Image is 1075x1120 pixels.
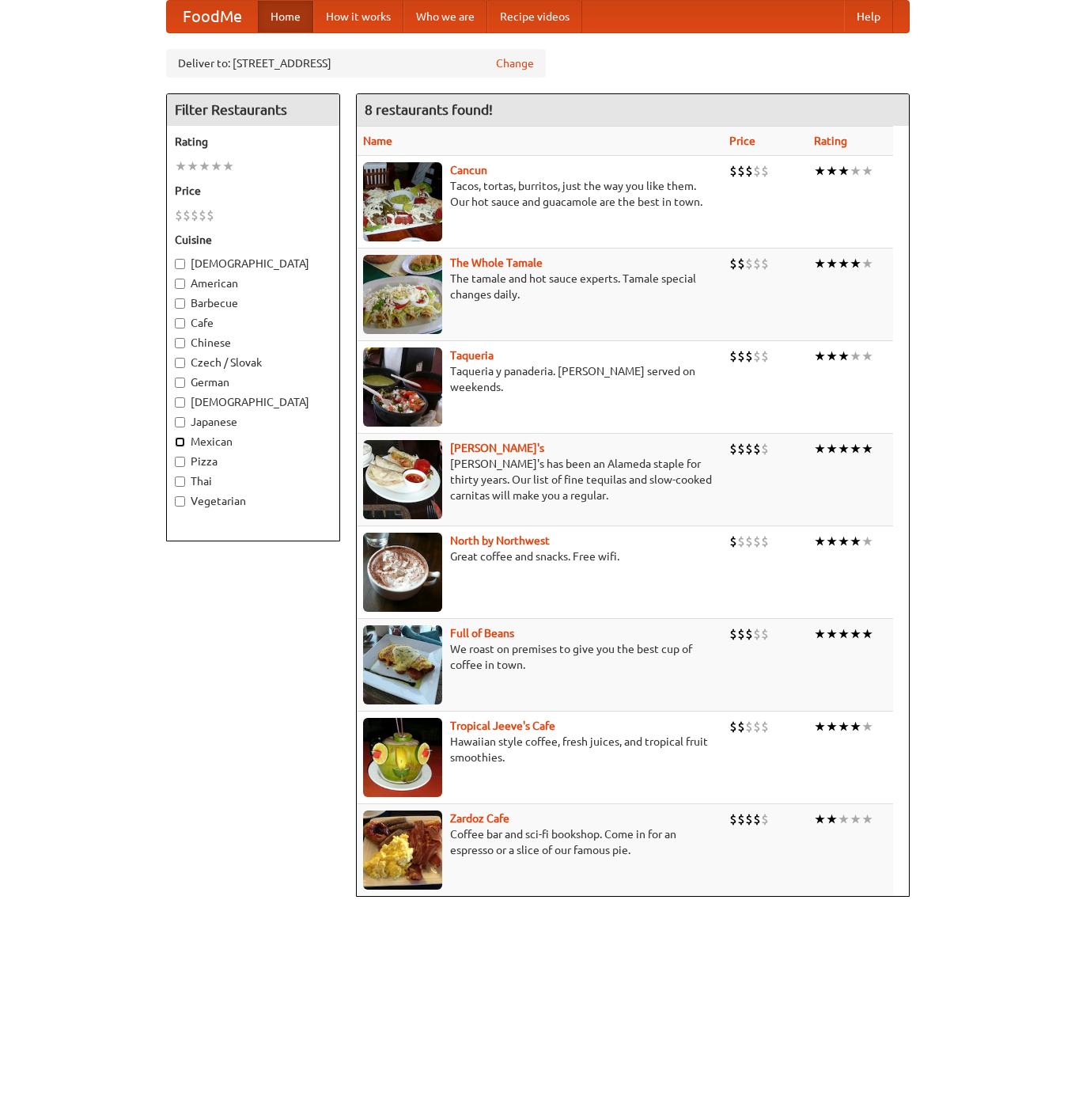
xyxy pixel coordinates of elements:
[761,162,769,180] li: $
[167,1,258,32] a: FoodMe
[363,363,717,395] p: Taqueria y panaderia. [PERSON_NAME] served on weekends.
[838,811,850,828] li: ★
[761,255,769,272] li: $
[450,164,487,177] a: Cancun
[838,533,850,550] li: ★
[753,625,761,643] li: $
[175,355,331,370] label: Czech / Slovak
[175,183,331,199] h5: Price
[737,533,745,550] li: $
[861,162,873,180] li: ★
[175,417,185,427] input: Japanese
[175,397,185,408] input: [DEMOGRAPHIC_DATA]
[745,162,753,180] li: $
[737,255,745,272] li: $
[850,162,861,180] li: ★
[363,641,717,673] p: We roast on premises to give you the best cup of coffee in town.
[814,811,826,828] li: ★
[206,207,214,224] li: $
[175,315,331,331] label: Cafe
[753,718,761,735] li: $
[737,347,745,365] li: $
[838,718,850,735] li: ★
[737,162,745,180] li: $
[838,440,850,457] li: ★
[450,442,544,454] a: [PERSON_NAME]'s
[729,162,737,180] li: $
[363,549,717,564] p: Great coffee and snacks. Free wifi.
[753,440,761,457] li: $
[861,718,873,735] li: ★
[729,625,737,643] li: $
[175,338,185,348] input: Chinese
[175,374,331,390] label: German
[175,457,185,467] input: Pizza
[814,162,826,180] li: ★
[363,625,442,704] img: beans.jpg
[737,811,745,828] li: $
[175,335,331,351] label: Chinese
[363,718,442,797] img: jeeves.jpg
[753,533,761,550] li: $
[450,812,509,825] b: Zardoz Cafe
[745,533,753,550] li: $
[844,1,893,32] a: Help
[365,102,493,117] ng-pluralize: 8 restaurants found!
[363,811,442,890] img: zardoz.jpg
[826,533,838,550] li: ★
[761,440,769,457] li: $
[175,454,331,469] label: Pizza
[729,135,755,147] a: Price
[838,162,850,180] li: ★
[729,533,737,550] li: $
[363,456,717,503] p: [PERSON_NAME]'s has been an Alameda staple for thirty years. Our list of fine tequilas and slow-c...
[753,162,761,180] li: $
[199,207,206,224] li: $
[838,255,850,272] li: ★
[826,347,838,365] li: ★
[363,533,442,612] img: north.jpg
[487,1,582,32] a: Recipe videos
[175,496,185,507] input: Vegetarian
[450,627,514,640] a: Full of Beans
[814,533,826,550] li: ★
[850,811,861,828] li: ★
[861,347,873,365] li: ★
[861,625,873,643] li: ★
[814,255,826,272] li: ★
[761,811,769,828] li: $
[363,162,442,241] img: cancun.jpg
[363,734,717,765] p: Hawaiian style coffee, fresh juices, and tropical fruit smoothies.
[175,207,183,224] li: $
[814,718,826,735] li: ★
[363,826,717,858] p: Coffee bar and sci-fi bookshop. Come in for an espresso or a slice of our famous pie.
[496,55,534,71] a: Change
[826,811,838,828] li: ★
[258,1,313,32] a: Home
[861,533,873,550] li: ★
[729,811,737,828] li: $
[175,295,331,311] label: Barbecue
[745,625,753,643] li: $
[753,255,761,272] li: $
[363,440,442,519] img: pedros.jpg
[729,440,737,457] li: $
[187,158,199,175] li: ★
[450,256,543,269] a: The Whole Tamale
[838,347,850,365] li: ★
[814,440,826,457] li: ★
[175,358,185,368] input: Czech / Slovak
[745,440,753,457] li: $
[363,271,717,302] p: The tamale and hot sauce experts. Tamale special changes daily.
[175,414,331,430] label: Japanese
[850,718,861,735] li: ★
[175,134,331,150] h5: Rating
[861,440,873,457] li: ★
[175,378,185,388] input: German
[737,625,745,643] li: $
[363,255,442,334] img: wholetamale.jpg
[183,207,191,224] li: $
